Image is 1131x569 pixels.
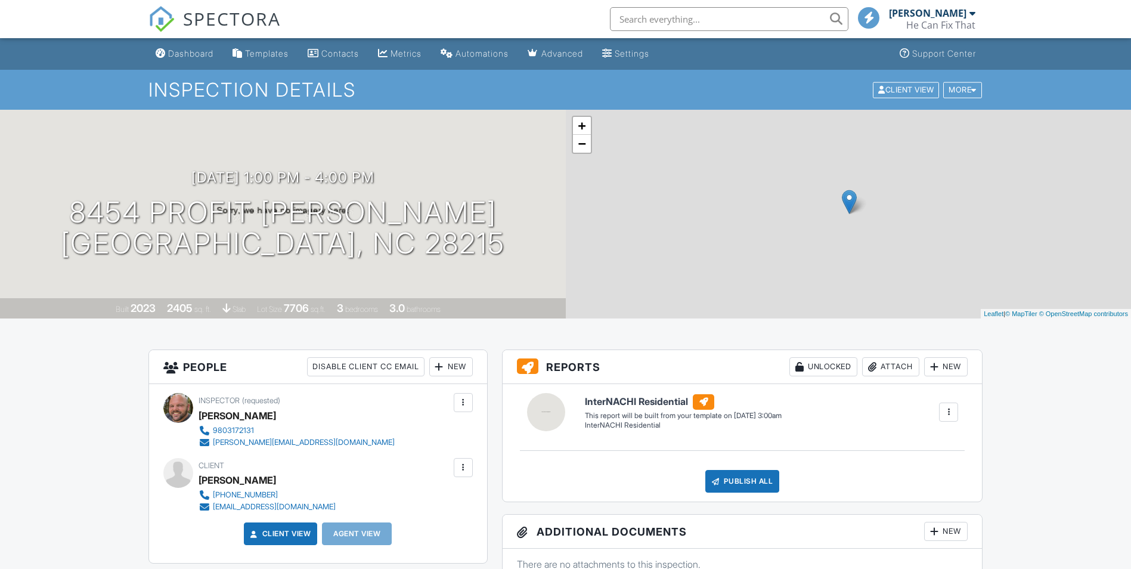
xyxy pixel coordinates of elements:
[284,302,309,314] div: 7706
[1039,310,1128,317] a: © OpenStreetMap contributors
[541,48,583,58] div: Advanced
[311,305,326,314] span: sq.ft.
[199,437,395,449] a: [PERSON_NAME][EMAIL_ADDRESS][DOMAIN_NAME]
[167,302,193,314] div: 2405
[523,43,588,65] a: Advanced
[199,461,224,470] span: Client
[199,471,276,489] div: [PERSON_NAME]
[337,302,343,314] div: 3
[199,396,240,405] span: Inspector
[862,357,919,376] div: Attach
[373,43,426,65] a: Metrics
[573,135,591,153] a: Zoom out
[168,48,213,58] div: Dashboard
[872,85,942,94] a: Client View
[1005,310,1037,317] a: © MapTiler
[705,470,780,493] div: Publish All
[389,302,405,314] div: 3.0
[303,43,364,65] a: Contacts
[148,16,281,41] a: SPECTORA
[213,438,395,447] div: [PERSON_NAME][EMAIL_ADDRESS][DOMAIN_NAME]
[895,43,981,65] a: Support Center
[213,426,254,435] div: 9803172131
[242,396,280,405] span: (requested)
[149,350,487,384] h3: People
[321,48,359,58] div: Contacts
[889,7,966,19] div: [PERSON_NAME]
[148,79,983,100] h1: Inspection Details
[245,48,289,58] div: Templates
[307,357,424,376] div: Disable Client CC Email
[912,48,976,58] div: Support Center
[573,117,591,135] a: Zoom in
[610,7,848,31] input: Search everything...
[981,309,1131,319] div: |
[199,489,336,501] a: [PHONE_NUMBER]
[906,19,975,31] div: He Can Fix That
[345,305,378,314] span: bedrooms
[943,82,982,98] div: More
[429,357,473,376] div: New
[131,302,156,314] div: 2023
[199,425,395,437] a: 9803172131
[151,43,218,65] a: Dashboard
[873,82,939,98] div: Client View
[615,48,649,58] div: Settings
[503,350,983,384] h3: Reports
[924,357,968,376] div: New
[194,305,211,314] span: sq. ft.
[436,43,513,65] a: Automations (Basic)
[789,357,857,376] div: Unlocked
[407,305,441,314] span: bathrooms
[585,420,782,431] div: InterNACHI Residential
[984,310,1003,317] a: Leaflet
[503,515,983,549] h3: Additional Documents
[116,305,129,314] span: Built
[183,6,281,31] span: SPECTORA
[228,43,293,65] a: Templates
[257,305,282,314] span: Lot Size
[199,407,276,425] div: [PERSON_NAME]
[213,502,336,512] div: [EMAIL_ADDRESS][DOMAIN_NAME]
[597,43,654,65] a: Settings
[585,394,782,410] h6: InterNACHI Residential
[61,197,505,260] h1: 8454 Profit [PERSON_NAME] [GEOGRAPHIC_DATA], NC 28215
[248,528,311,540] a: Client View
[456,48,509,58] div: Automations
[585,411,782,420] div: This report will be built from your template on [DATE] 3:00am
[148,6,175,32] img: The Best Home Inspection Software - Spectora
[233,305,246,314] span: slab
[213,490,278,500] div: [PHONE_NUMBER]
[391,48,422,58] div: Metrics
[199,501,336,513] a: [EMAIL_ADDRESS][DOMAIN_NAME]
[191,169,374,185] h3: [DATE] 1:00 pm - 4:00 pm
[924,522,968,541] div: New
